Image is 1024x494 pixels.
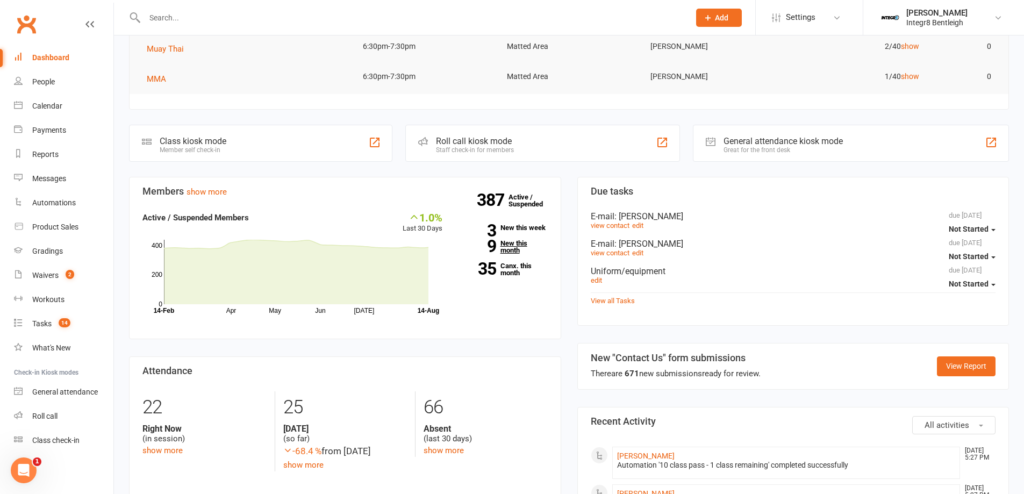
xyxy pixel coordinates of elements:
td: 6:30pm-7:30pm [353,64,497,89]
iframe: Intercom live chat [11,457,37,483]
a: [PERSON_NAME] [617,452,675,460]
a: edit [632,249,643,257]
a: view contact [591,249,629,257]
div: General attendance [32,388,98,396]
td: 6:30pm-7:30pm [353,34,497,59]
div: Roll call kiosk mode [436,136,514,146]
a: Payments [14,118,113,142]
a: Reports [14,142,113,167]
div: 22 [142,391,267,424]
a: 9New this month [459,240,548,254]
strong: 35 [459,261,496,277]
a: 35Canx. this month [459,262,548,276]
a: Clubworx [13,11,40,38]
div: Payments [32,126,66,134]
td: [PERSON_NAME] [641,34,785,59]
div: 25 [283,391,407,424]
div: [PERSON_NAME] [906,8,968,18]
strong: 387 [477,192,509,208]
div: Member self check-in [160,146,226,154]
a: show [901,42,919,51]
a: view contact [591,221,629,230]
div: There are new submissions ready for review. [591,367,761,380]
span: All activities [925,420,969,430]
td: 0 [929,64,1001,89]
h3: Due tasks [591,186,996,197]
a: show more [424,446,464,455]
a: General attendance kiosk mode [14,380,113,404]
a: Tasks 14 [14,312,113,336]
td: 1/40 [785,64,929,89]
td: Matted Area [497,64,641,89]
a: Dashboard [14,46,113,70]
div: Class check-in [32,436,80,445]
a: edit [632,221,643,230]
div: Uniform/equipment [591,266,996,276]
div: Last 30 Days [403,211,442,234]
h3: Recent Activity [591,416,996,427]
button: All activities [912,416,996,434]
a: Product Sales [14,215,113,239]
a: Class kiosk mode [14,428,113,453]
time: [DATE] 5:27 PM [959,447,995,461]
strong: Absent [424,424,547,434]
div: (last 30 days) [424,424,547,444]
h3: New "Contact Us" form submissions [591,353,761,363]
strong: 671 [625,369,639,378]
span: : [PERSON_NAME] [614,239,683,249]
div: Calendar [32,102,62,110]
div: Great for the front desk [724,146,843,154]
div: Staff check-in for members [436,146,514,154]
div: Dashboard [32,53,69,62]
span: : [PERSON_NAME] [614,211,683,221]
div: from [DATE] [283,444,407,459]
a: show more [187,187,227,197]
span: Settings [786,5,815,30]
div: What's New [32,343,71,352]
button: Not Started [949,247,996,266]
h3: Members [142,186,548,197]
button: Add [696,9,742,27]
div: Reports [32,150,59,159]
td: 2/40 [785,34,929,59]
strong: Active / Suspended Members [142,213,249,223]
button: Not Started [949,219,996,239]
td: Matted Area [497,34,641,59]
span: Not Started [949,252,989,261]
div: Automation '10 class pass - 1 class remaining' completed successfully [617,461,956,470]
div: Gradings [32,247,63,255]
h3: Attendance [142,366,548,376]
td: [PERSON_NAME] [641,64,785,89]
a: Calendar [14,94,113,118]
strong: Right Now [142,424,267,434]
div: General attendance kiosk mode [724,136,843,146]
a: Workouts [14,288,113,312]
button: Muay Thai [147,42,191,55]
div: Class kiosk mode [160,136,226,146]
div: 66 [424,391,547,424]
a: 387Active / Suspended [509,185,556,216]
a: Waivers 2 [14,263,113,288]
a: show more [142,446,183,455]
img: thumb_image1744022220.png [879,7,901,28]
div: 1.0% [403,211,442,223]
a: Automations [14,191,113,215]
a: Messages [14,167,113,191]
div: Tasks [32,319,52,328]
a: 3New this week [459,224,548,231]
a: show more [283,460,324,470]
span: 2 [66,270,74,279]
td: 0 [929,34,1001,59]
a: Roll call [14,404,113,428]
button: Not Started [949,274,996,293]
span: Muay Thai [147,44,184,54]
span: Not Started [949,280,989,288]
strong: [DATE] [283,424,407,434]
div: Workouts [32,295,65,304]
strong: 3 [459,223,496,239]
a: View Report [937,356,996,376]
a: edit [591,276,602,284]
div: Roll call [32,412,58,420]
div: People [32,77,55,86]
a: What's New [14,336,113,360]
